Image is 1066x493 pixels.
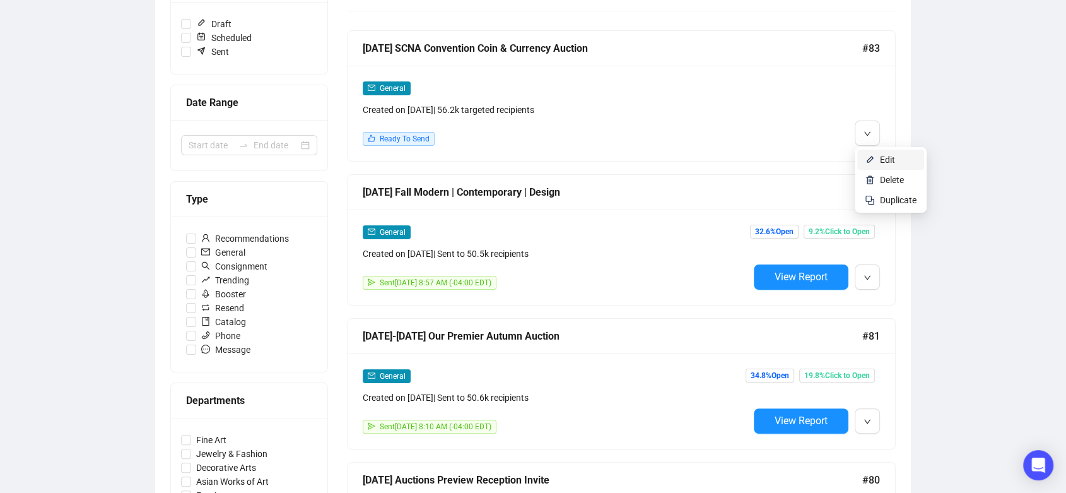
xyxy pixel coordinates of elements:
span: 19.8% Click to Open [799,369,875,383]
img: svg+xml;base64,PHN2ZyB4bWxucz0iaHR0cDovL3d3dy53My5vcmcvMjAwMC9zdmciIHdpZHRoPSIyNCIgaGVpZ2h0PSIyNC... [865,195,875,205]
a: [DATE]-[DATE] Our Premier Autumn Auction#81mailGeneralCreated on [DATE]| Sent to 50.6k recipients... [347,318,896,449]
span: View Report [775,271,828,283]
a: [DATE] SCNA Convention Coin & Currency Auction#83mailGeneralCreated on [DATE]| 56.2k targeted rec... [347,30,896,162]
span: General [380,84,406,93]
span: Scheduled [191,31,257,45]
span: like [368,134,375,142]
span: Asian Works of Art [191,475,274,489]
span: mail [368,84,375,92]
div: [DATE]-[DATE] Our Premier Autumn Auction [363,328,862,344]
span: search [201,261,210,270]
span: General [380,228,406,237]
input: Start date [189,138,233,152]
span: Phone [196,329,245,343]
img: svg+xml;base64,PHN2ZyB4bWxucz0iaHR0cDovL3d3dy53My5vcmcvMjAwMC9zdmciIHhtbG5zOnhsaW5rPSJodHRwOi8vd3... [865,155,875,165]
div: [DATE] Auctions Preview Reception Invite [363,472,862,488]
span: Duplicate [880,195,917,205]
span: book [201,317,210,326]
span: Ready To Send [380,134,430,143]
span: #81 [862,328,880,344]
span: down [864,130,871,138]
span: 32.6% Open [750,225,799,239]
span: Fine Art [191,433,231,447]
span: Catalog [196,315,251,329]
div: [DATE] Fall Modern | Contemporary | Design [363,184,862,200]
span: user [201,234,210,242]
img: svg+xml;base64,PHN2ZyB4bWxucz0iaHR0cDovL3d3dy53My5vcmcvMjAwMC9zdmciIHhtbG5zOnhsaW5rPSJodHRwOi8vd3... [865,175,875,185]
span: Message [196,343,255,357]
div: Type [186,191,312,207]
span: Edit [880,155,895,165]
div: [DATE] SCNA Convention Coin & Currency Auction [363,40,862,56]
div: Open Intercom Messenger [1023,450,1053,480]
span: down [864,418,871,425]
div: Created on [DATE] | 56.2k targeted recipients [363,103,749,117]
span: General [380,372,406,381]
div: Departments [186,393,312,408]
span: mail [201,247,210,256]
button: View Report [754,408,848,434]
span: to [238,140,249,150]
span: rise [201,275,210,284]
span: Recommendations [196,232,294,246]
span: Jewelry & Fashion [191,447,272,461]
span: send [368,422,375,430]
span: Delete [880,175,904,185]
div: Created on [DATE] | Sent to 50.6k recipients [363,391,749,405]
span: 9.2% Click to Open [804,225,875,239]
span: Draft [191,17,237,31]
span: Trending [196,273,254,287]
div: Date Range [186,95,312,110]
span: retweet [201,303,210,312]
span: General [196,246,250,259]
span: rocket [201,289,210,298]
button: View Report [754,264,848,290]
span: Booster [196,287,251,301]
span: Decorative Arts [191,461,261,475]
span: #80 [862,472,880,488]
span: send [368,278,375,286]
span: mail [368,228,375,235]
span: phone [201,331,210,340]
span: Sent [DATE] 8:57 AM (-04:00 EDT) [380,278,491,287]
span: down [864,274,871,282]
div: Created on [DATE] | Sent to 50.5k recipients [363,247,749,261]
span: Resend [196,301,249,315]
span: swap-right [238,140,249,150]
span: Consignment [196,259,272,273]
span: Sent [DATE] 8:10 AM (-04:00 EDT) [380,422,491,431]
input: End date [254,138,298,152]
span: message [201,345,210,353]
span: mail [368,372,375,379]
span: #83 [862,40,880,56]
span: 34.8% Open [746,369,794,383]
span: Sent [191,45,234,59]
a: [DATE] Fall Modern | Contemporary | Design#82mailGeneralCreated on [DATE]| Sent to 50.5k recipien... [347,174,896,306]
span: View Report [775,415,828,427]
